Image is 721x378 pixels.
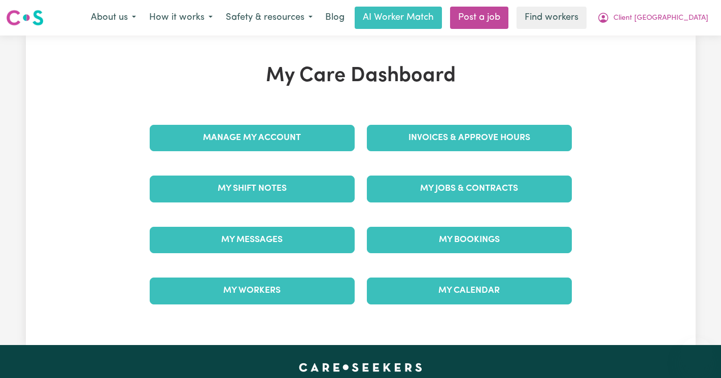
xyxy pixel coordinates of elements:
a: Post a job [450,7,508,29]
a: Blog [319,7,351,29]
a: My Bookings [367,227,572,253]
span: Client [GEOGRAPHIC_DATA] [613,13,708,24]
button: About us [84,7,143,28]
a: My Workers [150,278,355,304]
a: My Messages [150,227,355,253]
img: Careseekers logo [6,9,44,27]
a: Invoices & Approve Hours [367,125,572,151]
a: My Shift Notes [150,176,355,202]
a: My Calendar [367,278,572,304]
button: My Account [591,7,715,28]
h1: My Care Dashboard [144,64,578,88]
button: Safety & resources [219,7,319,28]
a: My Jobs & Contracts [367,176,572,202]
a: Careseekers home page [299,363,422,371]
a: Manage My Account [150,125,355,151]
button: How it works [143,7,219,28]
a: Find workers [517,7,587,29]
a: Careseekers logo [6,6,44,29]
iframe: Button to launch messaging window [680,337,713,370]
a: AI Worker Match [355,7,442,29]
